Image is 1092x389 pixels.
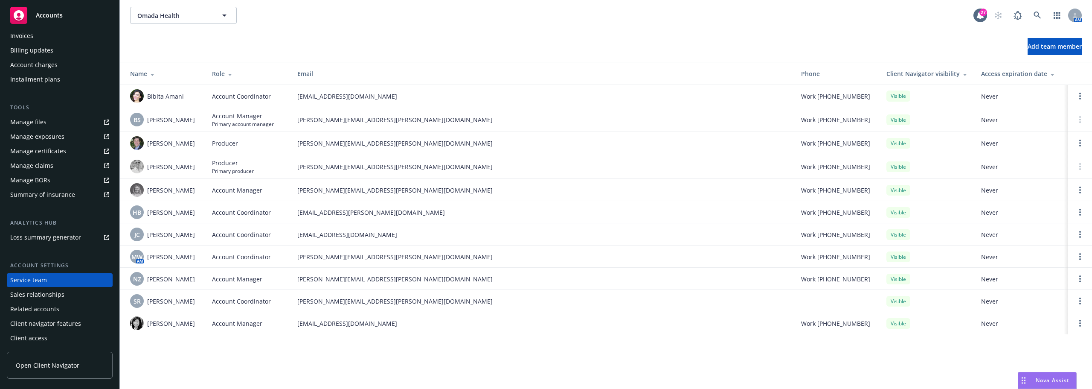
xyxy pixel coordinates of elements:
div: Email [297,69,787,78]
span: Nova Assist [1036,377,1069,384]
span: Never [981,275,1061,284]
span: Never [981,115,1061,124]
span: [PERSON_NAME][EMAIL_ADDRESS][PERSON_NAME][DOMAIN_NAME] [297,186,787,195]
span: Never [981,162,1061,171]
span: Bibita Amani [147,92,184,101]
span: Work [PHONE_NUMBER] [801,208,870,217]
a: Report a Bug [1009,7,1026,24]
a: Manage claims [7,159,113,173]
span: BS [134,115,141,124]
div: Visible [886,114,910,125]
a: Loss summary generator [7,231,113,244]
div: Client Navigator visibility [886,69,967,78]
span: Work [PHONE_NUMBER] [801,186,870,195]
img: photo [130,160,144,173]
a: Manage files [7,115,113,129]
span: HB [133,208,141,217]
span: Producer [212,139,238,148]
a: Open options [1075,252,1085,262]
a: Open options [1075,91,1085,101]
span: [PERSON_NAME][EMAIL_ADDRESS][PERSON_NAME][DOMAIN_NAME] [297,139,787,148]
img: photo [130,89,144,103]
div: Client navigator features [10,317,81,331]
span: Account Coordinator [212,297,271,306]
a: Client access [7,331,113,345]
div: Manage files [10,115,46,129]
div: Sales relationships [10,288,64,301]
a: Open options [1075,296,1085,306]
a: Manage BORs [7,173,113,187]
div: Visible [886,318,910,329]
span: Account Manager [212,275,262,284]
div: Service team [10,273,47,287]
span: [PERSON_NAME][EMAIL_ADDRESS][PERSON_NAME][DOMAIN_NAME] [297,115,787,124]
span: Never [981,252,1061,261]
span: [PERSON_NAME] [147,208,195,217]
span: Producer [212,158,254,167]
span: Work [PHONE_NUMBER] [801,115,870,124]
span: [PERSON_NAME][EMAIL_ADDRESS][PERSON_NAME][DOMAIN_NAME] [297,252,787,261]
div: Account settings [7,261,113,270]
span: [PERSON_NAME][EMAIL_ADDRESS][PERSON_NAME][DOMAIN_NAME] [297,162,787,171]
div: Manage claims [10,159,53,173]
div: Visible [886,207,910,218]
span: [EMAIL_ADDRESS][DOMAIN_NAME] [297,230,787,239]
a: Related accounts [7,302,113,316]
span: Never [981,297,1061,306]
span: Work [PHONE_NUMBER] [801,275,870,284]
a: Open options [1075,185,1085,195]
a: Accounts [7,3,113,27]
a: Account charges [7,58,113,72]
a: Summary of insurance [7,188,113,202]
span: Open Client Navigator [16,361,79,370]
a: Open options [1075,229,1085,240]
div: Summary of insurance [10,188,75,202]
span: Never [981,208,1061,217]
span: Never [981,92,1061,101]
div: Role [212,69,284,78]
span: [PERSON_NAME][EMAIL_ADDRESS][PERSON_NAME][DOMAIN_NAME] [297,275,787,284]
a: Installment plans [7,73,113,86]
a: Billing updates [7,44,113,57]
span: [PERSON_NAME] [147,162,195,171]
span: Work [PHONE_NUMBER] [801,162,870,171]
span: [EMAIL_ADDRESS][PERSON_NAME][DOMAIN_NAME] [297,208,787,217]
div: Billing updates [10,44,53,57]
a: Switch app [1048,7,1066,24]
span: [PERSON_NAME] [147,115,195,124]
div: Visible [886,274,910,284]
span: Account Coordinator [212,230,271,239]
div: Installment plans [10,73,60,86]
img: photo [130,136,144,150]
span: [PERSON_NAME] [147,275,195,284]
span: SR [134,297,141,306]
span: Never [981,186,1061,195]
div: Client access [10,331,47,345]
span: Omada Health [137,11,211,20]
a: Open options [1075,138,1085,148]
div: Manage certificates [10,144,66,158]
div: Analytics hub [7,219,113,227]
span: [PERSON_NAME][EMAIL_ADDRESS][PERSON_NAME][DOMAIN_NAME] [297,297,787,306]
span: Work [PHONE_NUMBER] [801,139,870,148]
span: [PERSON_NAME] [147,252,195,261]
span: Work [PHONE_NUMBER] [801,252,870,261]
button: Omada Health [130,7,237,24]
a: Manage exposures [7,130,113,143]
span: [PERSON_NAME] [147,230,195,239]
div: Tools [7,103,113,112]
div: Manage exposures [10,130,64,143]
div: Visible [886,229,910,240]
a: Invoices [7,29,113,43]
div: Access expiration date [981,69,1061,78]
div: Visible [886,252,910,262]
div: Phone [801,69,873,78]
span: [EMAIL_ADDRESS][DOMAIN_NAME] [297,319,787,328]
div: Invoices [10,29,33,43]
span: Never [981,139,1061,148]
a: Manage certificates [7,144,113,158]
div: Name [130,69,198,78]
span: Account Coordinator [212,92,271,101]
span: [PERSON_NAME] [147,319,195,328]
